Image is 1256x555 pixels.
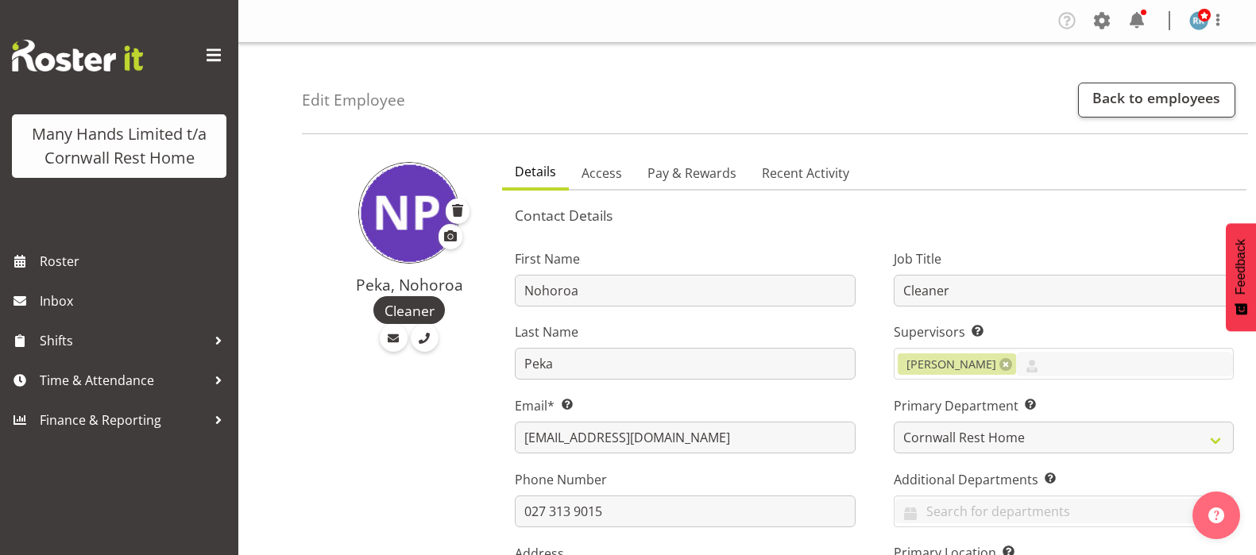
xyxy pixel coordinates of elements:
span: Access [582,164,622,183]
input: Last Name [515,348,855,380]
h5: Contact Details [515,206,1234,224]
label: Last Name [515,322,855,341]
span: Cleaner [385,300,435,321]
img: nohoroa-peka11929.jpg [358,162,460,264]
input: Search for departments [895,499,1233,523]
img: reece-rhind280.jpg [1189,11,1208,30]
span: Shifts [40,329,207,353]
img: help-xxl-2.png [1208,507,1224,523]
h4: Edit Employee [302,91,405,109]
span: [PERSON_NAME] [906,356,996,373]
a: Call Employee [411,324,439,352]
span: Details [515,162,556,181]
span: Feedback [1234,239,1248,295]
input: First Name [515,275,855,306]
label: First Name [515,249,855,268]
input: Phone Number [515,495,855,527]
h4: Peka, Nohoroa [335,276,483,294]
label: Job Title [894,249,1234,268]
label: Phone Number [515,470,855,489]
label: Additional Departments [894,470,1234,489]
span: Roster [40,249,230,273]
label: Primary Department [894,396,1234,415]
div: Many Hands Limited t/a Cornwall Rest Home [28,122,211,170]
input: Job Title [894,275,1234,306]
span: Pay & Rewards [647,164,736,183]
label: Supervisors [894,322,1234,341]
span: Time & Attendance [40,368,207,392]
img: Rosterit website logo [12,40,143,71]
button: Feedback - Show survey [1226,223,1256,331]
span: Recent Activity [762,164,849,183]
a: Back to employees [1078,83,1235,118]
a: Email Employee [380,324,408,352]
span: Inbox [40,289,230,313]
span: Finance & Reporting [40,408,207,432]
label: Email* [515,396,855,415]
input: Email Address [515,422,855,453]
